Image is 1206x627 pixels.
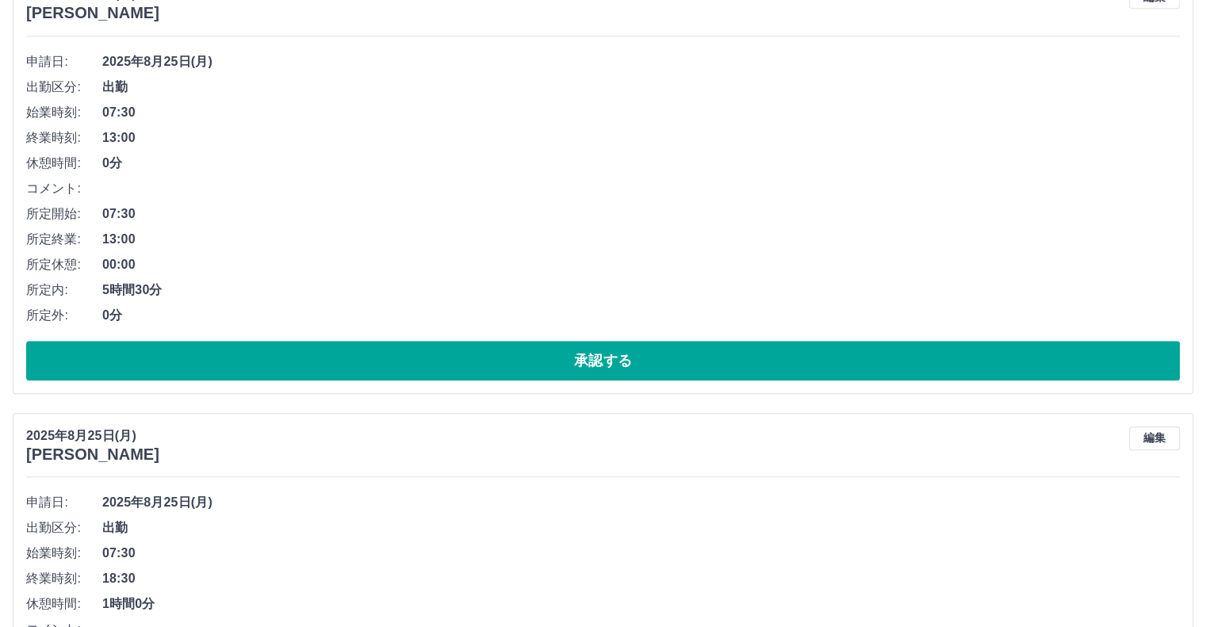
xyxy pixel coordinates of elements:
span: 5時間30分 [102,281,1180,300]
span: 申請日: [26,52,102,71]
span: 1時間0分 [102,595,1180,614]
span: 2025年8月25日(月) [102,52,1180,71]
span: 所定開始: [26,205,102,224]
span: 所定外: [26,306,102,325]
span: 00:00 [102,255,1180,274]
span: 始業時刻: [26,544,102,563]
span: 終業時刻: [26,128,102,147]
h3: [PERSON_NAME] [26,4,159,22]
span: 出勤 [102,78,1180,97]
button: 承認する [26,341,1180,380]
span: 始業時刻: [26,103,102,122]
span: 07:30 [102,544,1180,563]
p: 2025年8月25日(月) [26,426,159,445]
span: 18:30 [102,569,1180,588]
span: 所定内: [26,281,102,300]
span: 0分 [102,306,1180,325]
span: コメント: [26,179,102,198]
span: 休憩時間: [26,595,102,614]
button: 編集 [1129,426,1180,450]
h3: [PERSON_NAME] [26,445,159,464]
span: 終業時刻: [26,569,102,588]
span: 所定終業: [26,230,102,249]
span: 出勤 [102,518,1180,537]
span: 0分 [102,154,1180,173]
span: 13:00 [102,128,1180,147]
span: 07:30 [102,103,1180,122]
span: 出勤区分: [26,78,102,97]
span: 07:30 [102,205,1180,224]
span: 所定休憩: [26,255,102,274]
span: 出勤区分: [26,518,102,537]
span: 2025年8月25日(月) [102,493,1180,512]
span: 13:00 [102,230,1180,249]
span: 休憩時間: [26,154,102,173]
span: 申請日: [26,493,102,512]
